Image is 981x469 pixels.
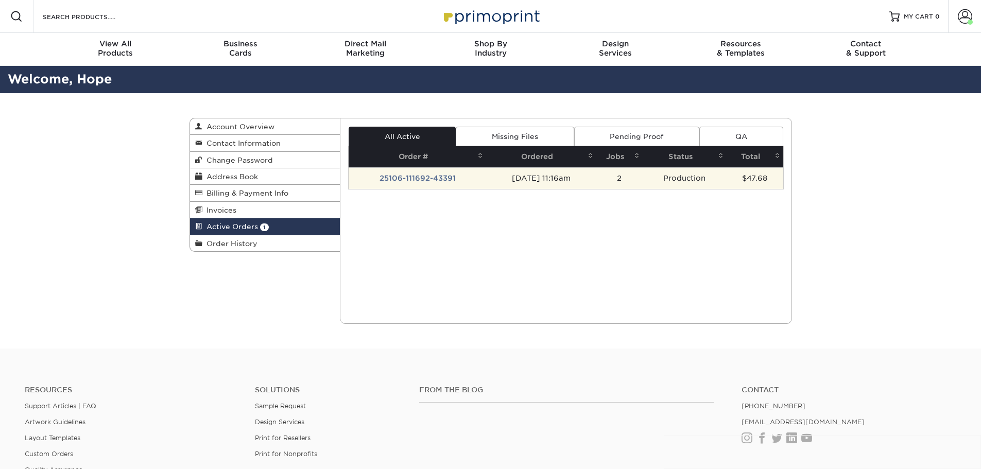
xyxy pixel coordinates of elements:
th: Jobs [596,146,643,167]
span: 0 [935,13,940,20]
a: Address Book [190,168,340,185]
a: Active Orders 1 [190,218,340,235]
a: Invoices [190,202,340,218]
a: Print for Nonprofits [255,450,317,458]
a: Missing Files [456,127,574,146]
a: All Active [349,127,456,146]
a: QA [699,127,783,146]
div: Products [53,39,178,58]
a: [EMAIL_ADDRESS][DOMAIN_NAME] [742,418,865,426]
a: DesignServices [553,33,678,66]
th: Order # [349,146,486,167]
a: [PHONE_NUMBER] [742,402,805,410]
a: Contact Information [190,135,340,151]
a: Support Articles | FAQ [25,402,96,410]
a: Contact [742,386,956,394]
a: Sample Request [255,402,306,410]
div: & Templates [678,39,803,58]
span: Shop By [428,39,553,48]
a: Direct MailMarketing [303,33,428,66]
span: Billing & Payment Info [202,189,288,197]
span: Address Book [202,172,258,181]
a: Design Services [255,418,304,426]
span: View All [53,39,178,48]
a: Layout Templates [25,434,80,442]
span: Order History [202,239,257,248]
img: Primoprint [439,5,542,27]
h4: From the Blog [419,386,714,394]
a: Billing & Payment Info [190,185,340,201]
div: Industry [428,39,553,58]
div: & Support [803,39,928,58]
a: Contact& Support [803,33,928,66]
h4: Resources [25,386,239,394]
a: Shop ByIndustry [428,33,553,66]
a: Print for Resellers [255,434,311,442]
th: Status [643,146,726,167]
a: BusinessCards [178,33,303,66]
a: Order History [190,235,340,251]
td: 25106-111692-43391 [349,167,486,189]
span: Resources [678,39,803,48]
span: Invoices [202,206,236,214]
a: Resources& Templates [678,33,803,66]
a: View AllProducts [53,33,178,66]
th: Total [727,146,783,167]
span: Contact [803,39,928,48]
td: Production [643,167,726,189]
div: Marketing [303,39,428,58]
span: Active Orders [202,222,258,231]
input: SEARCH PRODUCTS..... [42,10,142,23]
td: 2 [596,167,643,189]
span: Design [553,39,678,48]
div: Services [553,39,678,58]
a: Account Overview [190,118,340,135]
span: MY CART [904,12,933,21]
span: Contact Information [202,139,281,147]
a: Change Password [190,152,340,168]
span: Account Overview [202,123,274,131]
div: Cards [178,39,303,58]
h4: Solutions [255,386,404,394]
a: Pending Proof [574,127,699,146]
span: 1 [260,223,269,231]
a: Artwork Guidelines [25,418,85,426]
td: [DATE] 11:16am [486,167,596,189]
a: Custom Orders [25,450,73,458]
th: Ordered [486,146,596,167]
span: Change Password [202,156,273,164]
span: Direct Mail [303,39,428,48]
td: $47.68 [727,167,783,189]
span: Business [178,39,303,48]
